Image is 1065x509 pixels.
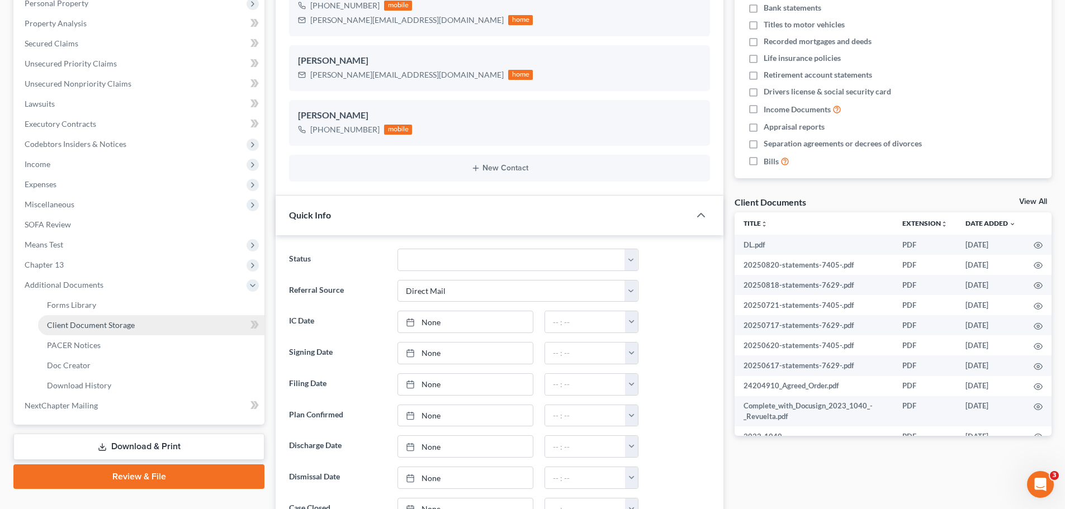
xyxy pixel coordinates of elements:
[957,255,1025,275] td: [DATE]
[1009,221,1016,227] i: expand_more
[764,86,891,97] span: Drivers license & social security card
[957,335,1025,355] td: [DATE]
[902,219,948,227] a: Extensionunfold_more
[47,380,111,390] span: Download History
[13,464,264,489] a: Review & File
[310,124,380,135] div: [PHONE_NUMBER]
[893,376,957,396] td: PDF
[47,340,101,350] span: PACER Notices
[16,54,264,74] a: Unsecured Priority Claims
[735,295,893,315] td: 20250721-statements-7405-.pdf
[47,360,91,370] span: Doc Creator
[764,2,821,13] span: Bank statements
[283,311,391,333] label: IC Date
[310,69,504,80] div: [PERSON_NAME][EMAIL_ADDRESS][DOMAIN_NAME]
[298,54,701,68] div: [PERSON_NAME]
[764,36,872,47] span: Recorded mortgages and deeds
[893,355,957,375] td: PDF
[1019,198,1047,206] a: View All
[25,119,96,129] span: Executory Contracts
[764,121,825,132] span: Appraisal reports
[893,295,957,315] td: PDF
[744,219,768,227] a: Titleunfold_more
[25,240,63,249] span: Means Test
[957,396,1025,427] td: [DATE]
[283,342,391,364] label: Signing Date
[764,53,841,64] span: Life insurance policies
[957,275,1025,295] td: [DATE]
[957,235,1025,255] td: [DATE]
[38,295,264,315] a: Forms Library
[283,373,391,396] label: Filing Date
[283,405,391,427] label: Plan Confirmed
[735,235,893,255] td: DL.pdf
[25,18,87,28] span: Property Analysis
[764,19,845,30] span: Titles to motor vehicles
[298,109,701,122] div: [PERSON_NAME]
[761,221,768,227] i: unfold_more
[398,436,533,457] a: None
[38,335,264,355] a: PACER Notices
[384,1,412,11] div: mobile
[283,467,391,489] label: Dismissal Date
[735,426,893,457] td: 2022_1040_-_Revuelta__F___M_executed.pdf
[16,215,264,235] a: SOFA Review
[545,374,626,395] input: -- : --
[735,255,893,275] td: 20250820-statements-7405-.pdf
[508,15,533,25] div: home
[16,396,264,416] a: NextChapter Mailing
[957,355,1025,375] td: [DATE]
[545,342,626,364] input: -- : --
[398,467,533,488] a: None
[283,249,391,271] label: Status
[310,15,504,26] div: [PERSON_NAME][EMAIL_ADDRESS][DOMAIN_NAME]
[545,436,626,457] input: -- : --
[25,39,78,48] span: Secured Claims
[965,219,1016,227] a: Date Added expand_more
[47,320,135,330] span: Client Document Storage
[398,342,533,364] a: None
[957,295,1025,315] td: [DATE]
[735,355,893,375] td: 20250617-statements-7629-.pdf
[398,311,533,332] a: None
[893,275,957,295] td: PDF
[957,315,1025,335] td: [DATE]
[13,434,264,460] a: Download & Print
[508,70,533,80] div: home
[16,13,264,34] a: Property Analysis
[735,376,893,396] td: 24204910_Agreed_Order.pdf
[893,335,957,355] td: PDF
[25,260,64,269] span: Chapter 13
[735,335,893,355] td: 20250620-statements-7405-.pdf
[38,375,264,396] a: Download History
[25,280,103,289] span: Additional Documents
[38,315,264,335] a: Client Document Storage
[25,179,56,189] span: Expenses
[38,355,264,375] a: Doc Creator
[893,315,957,335] td: PDF
[16,94,264,114] a: Lawsuits
[941,221,948,227] i: unfold_more
[893,426,957,457] td: PDF
[25,59,117,68] span: Unsecured Priority Claims
[25,159,50,169] span: Income
[1050,471,1059,480] span: 3
[398,405,533,426] a: None
[25,199,74,209] span: Miscellaneous
[893,255,957,275] td: PDF
[25,220,71,229] span: SOFA Review
[16,74,264,94] a: Unsecured Nonpriority Claims
[398,374,533,395] a: None
[735,396,893,427] td: Complete_with_Docusign_2023_1040_-_Revuelta.pdf
[25,139,126,149] span: Codebtors Insiders & Notices
[735,196,806,208] div: Client Documents
[735,275,893,295] td: 20250818-statements-7629-.pdf
[16,34,264,54] a: Secured Claims
[764,156,779,167] span: Bills
[25,79,131,88] span: Unsecured Nonpriority Claims
[283,280,391,302] label: Referral Source
[283,435,391,458] label: Discharge Date
[1027,471,1054,498] iframe: Intercom live chat
[545,311,626,332] input: -- : --
[764,69,872,80] span: Retirement account statements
